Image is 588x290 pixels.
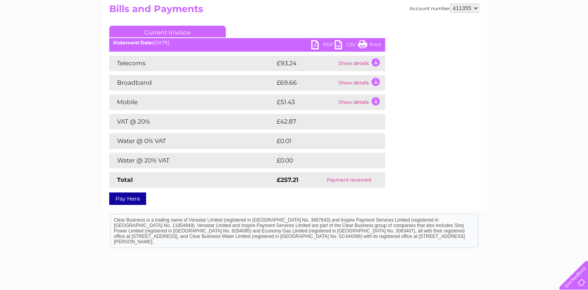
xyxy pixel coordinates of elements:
[275,153,367,168] td: £0.00
[492,33,516,39] a: Telecoms
[562,33,581,39] a: Log out
[109,3,479,18] h2: Bills and Payments
[441,4,495,14] a: 0333 014 3131
[275,56,337,71] td: £93.24
[337,94,385,110] td: Show details
[109,40,385,45] div: [DATE]
[109,56,275,71] td: Telecoms
[337,56,385,71] td: Show details
[313,172,385,188] td: Payment received
[275,133,366,149] td: £0.01
[275,94,337,110] td: £51.43
[471,33,488,39] a: Energy
[109,192,146,205] a: Pay Here
[358,40,381,51] a: Print
[410,3,479,13] div: Account number
[311,40,335,51] a: PDF
[109,114,275,129] td: VAT @ 20%
[109,26,226,37] a: Current Invoice
[275,114,369,129] td: £42.87
[536,33,555,39] a: Contact
[275,75,337,91] td: £69.66
[451,33,466,39] a: Water
[113,40,153,45] b: Statement Date:
[277,176,298,183] strong: £257.21
[109,133,275,149] td: Water @ 0% VAT
[111,4,478,38] div: Clear Business is a trading name of Verastar Limited (registered in [GEOGRAPHIC_DATA] No. 3667643...
[520,33,532,39] a: Blog
[21,20,60,44] img: logo.png
[335,40,358,51] a: CSV
[109,94,275,110] td: Mobile
[109,153,275,168] td: Water @ 20% VAT
[337,75,385,91] td: Show details
[117,176,133,183] strong: Total
[109,75,275,91] td: Broadband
